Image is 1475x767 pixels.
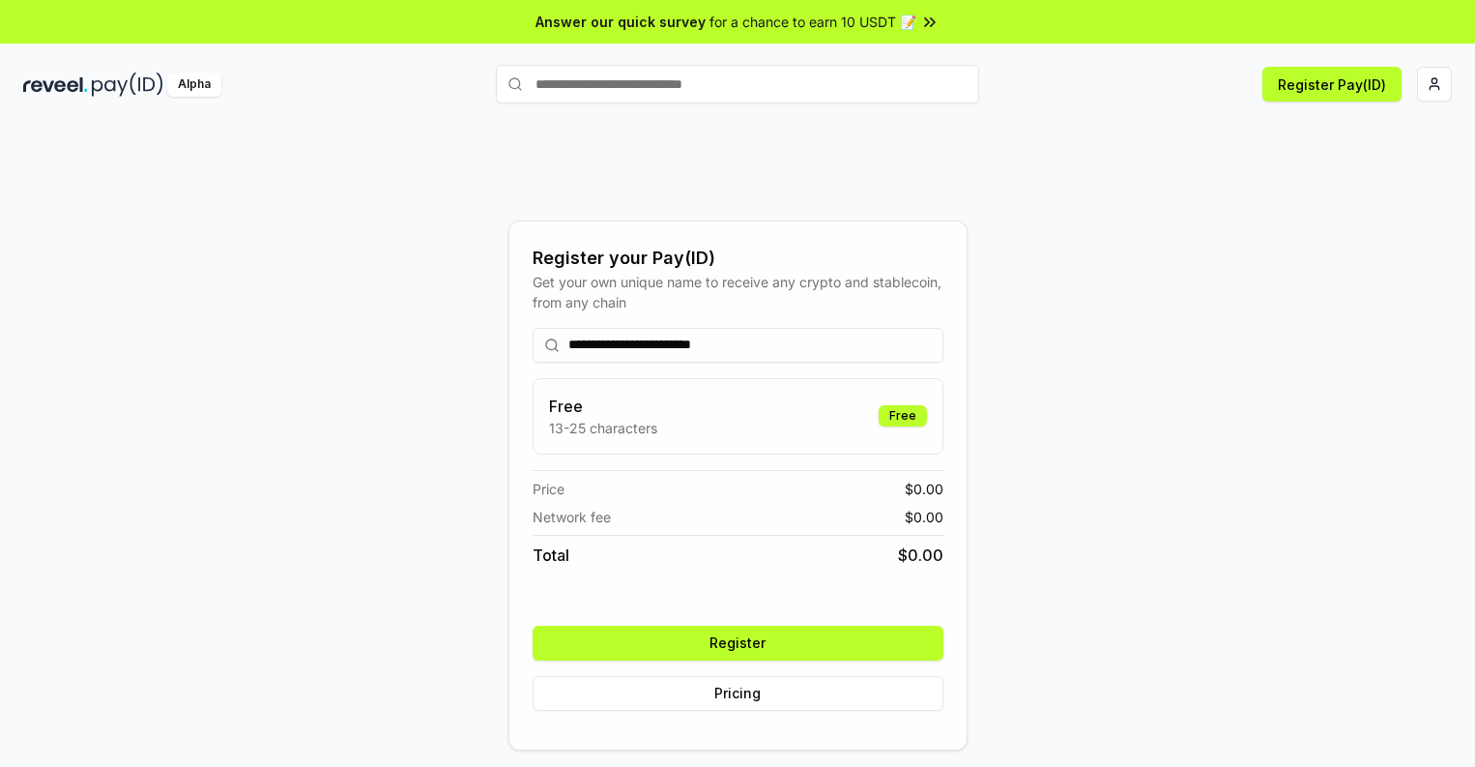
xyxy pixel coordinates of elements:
[905,507,943,527] span: $ 0.00
[535,12,706,32] span: Answer our quick survey
[533,507,611,527] span: Network fee
[23,73,88,97] img: reveel_dark
[709,12,916,32] span: for a chance to earn 10 USDT 📝
[533,272,943,312] div: Get your own unique name to receive any crypto and stablecoin, from any chain
[533,676,943,711] button: Pricing
[879,405,927,427] div: Free
[533,626,943,661] button: Register
[905,479,943,499] span: $ 0.00
[533,245,943,272] div: Register your Pay(ID)
[92,73,163,97] img: pay_id
[549,418,657,438] p: 13-25 characters
[533,544,569,567] span: Total
[1262,67,1402,102] button: Register Pay(ID)
[167,73,221,97] div: Alpha
[898,544,943,567] span: $ 0.00
[549,395,657,418] h3: Free
[533,479,564,499] span: Price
